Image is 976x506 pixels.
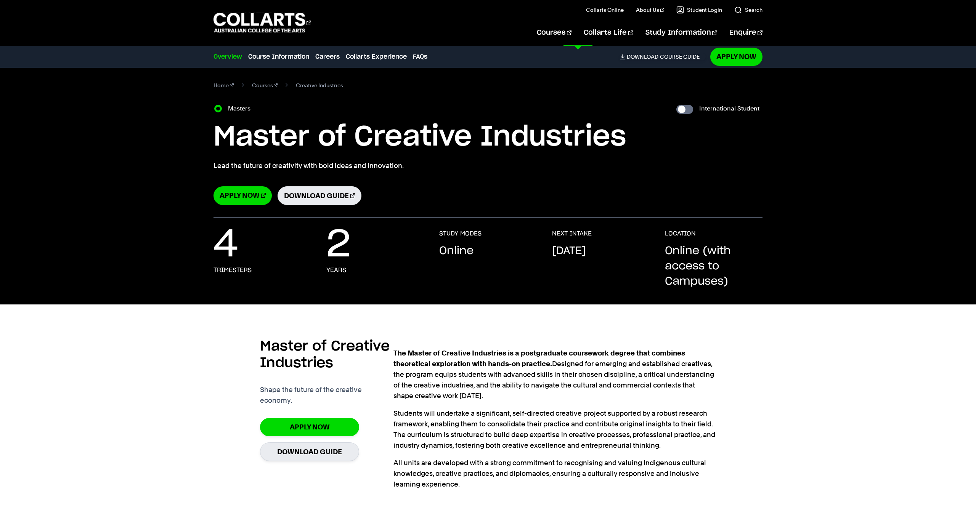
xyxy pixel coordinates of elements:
[278,186,361,205] a: Download Guide
[260,442,359,461] a: Download Guide
[296,80,343,91] span: Creative Industries
[213,186,272,205] a: Apply Now
[439,230,482,237] h3: STUDY MODES
[213,80,234,91] a: Home
[627,53,658,60] span: Download
[665,230,696,237] h3: LOCATION
[228,103,255,114] label: Masters
[260,338,393,371] h2: Master of Creative Industries
[665,243,762,289] p: Online (with access to Campuses)
[729,20,762,45] a: Enquire
[326,230,351,260] p: 2
[248,52,309,61] a: Course Information
[393,458,716,490] p: All units are developed with a strong commitment to recognising and valuing Indigenous cultural k...
[584,20,633,45] a: Collarts Life
[636,6,664,14] a: About Us
[586,6,624,14] a: Collarts Online
[260,418,359,436] a: Apply now
[537,20,571,45] a: Courses
[620,53,706,60] a: DownloadCourse Guide
[252,80,278,91] a: Courses
[393,408,716,451] p: Students will undertake a significant, self-directed creative project supported by a robust resea...
[676,6,722,14] a: Student Login
[213,160,762,171] p: Lead the future of creativity with bold ideas and innovation.
[346,52,407,61] a: Collarts Experience
[413,52,427,61] a: FAQs
[552,243,586,259] p: [DATE]
[213,52,242,61] a: Overview
[260,384,393,406] p: Shape the future of the creative economy.
[645,20,717,45] a: Study Information
[699,103,759,114] label: International Student
[213,266,252,274] h3: Trimesters
[734,6,762,14] a: Search
[213,230,238,260] p: 4
[439,243,474,259] p: Online
[393,349,685,368] strong: The Master of Creative Industries is a postgraduate coursework degree that combines theoretical e...
[213,12,311,34] div: Go to homepage
[326,266,346,274] h3: Years
[710,48,762,66] a: Apply Now
[552,230,592,237] h3: NEXT INTAKE
[315,52,340,61] a: Careers
[393,348,716,401] p: Designed for emerging and established creatives, the program equips students with advanced skills...
[213,120,762,154] h1: Master of Creative Industries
